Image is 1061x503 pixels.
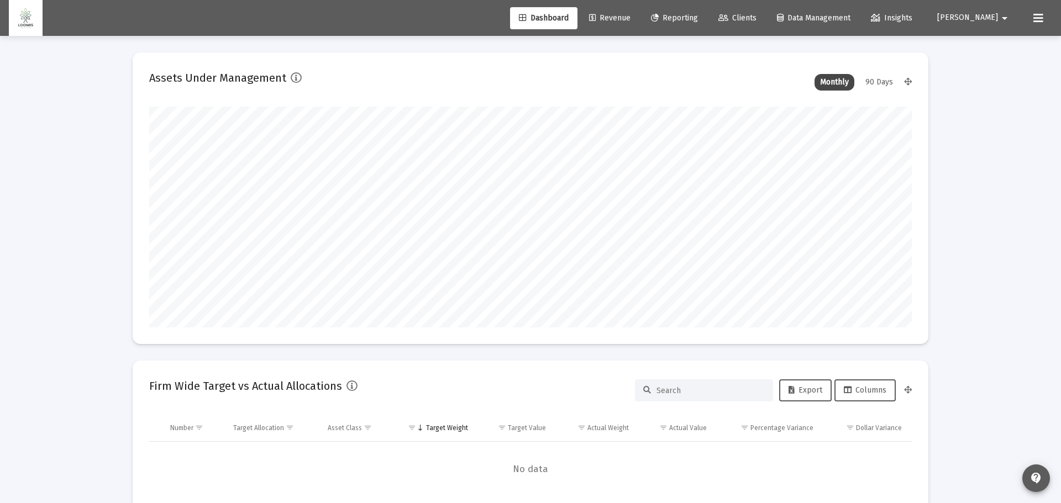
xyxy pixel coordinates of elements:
[998,7,1011,29] mat-icon: arrow_drop_down
[651,13,698,23] span: Reporting
[498,423,506,432] span: Show filter options for column 'Target Value'
[924,7,1025,29] button: [PERSON_NAME]
[519,13,569,23] span: Dashboard
[856,423,902,432] div: Dollar Variance
[233,423,284,432] div: Target Allocation
[740,423,749,432] span: Show filter options for column 'Percentage Variance'
[589,13,631,23] span: Revenue
[577,423,586,432] span: Show filter options for column 'Actual Weight'
[149,69,286,87] h2: Assets Under Management
[844,385,886,395] span: Columns
[170,423,193,432] div: Number
[408,423,416,432] span: Show filter options for column 'Target Weight'
[821,415,912,441] td: Column Dollar Variance
[1030,472,1043,485] mat-icon: contact_support
[320,415,393,441] td: Column Asset Class
[642,7,707,29] a: Reporting
[750,423,813,432] div: Percentage Variance
[17,7,34,29] img: Dashboard
[149,463,912,475] span: No data
[580,7,639,29] a: Revenue
[162,415,225,441] td: Column Number
[656,386,765,395] input: Search
[815,74,854,91] div: Monthly
[715,415,821,441] td: Column Percentage Variance
[149,377,342,395] h2: Firm Wide Target vs Actual Allocations
[789,385,822,395] span: Export
[937,13,998,23] span: [PERSON_NAME]
[554,415,637,441] td: Column Actual Weight
[393,415,476,441] td: Column Target Weight
[777,13,850,23] span: Data Management
[508,423,546,432] div: Target Value
[510,7,577,29] a: Dashboard
[718,13,757,23] span: Clients
[659,423,668,432] span: Show filter options for column 'Actual Value'
[225,415,320,441] td: Column Target Allocation
[149,415,912,497] div: Data grid
[286,423,294,432] span: Show filter options for column 'Target Allocation'
[768,7,859,29] a: Data Management
[862,7,921,29] a: Insights
[669,423,707,432] div: Actual Value
[426,423,468,432] div: Target Weight
[637,415,715,441] td: Column Actual Value
[710,7,765,29] a: Clients
[587,423,629,432] div: Actual Weight
[476,415,554,441] td: Column Target Value
[871,13,912,23] span: Insights
[834,379,896,401] button: Columns
[779,379,832,401] button: Export
[328,423,362,432] div: Asset Class
[846,423,854,432] span: Show filter options for column 'Dollar Variance'
[860,74,899,91] div: 90 Days
[195,423,203,432] span: Show filter options for column 'Number'
[364,423,372,432] span: Show filter options for column 'Asset Class'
